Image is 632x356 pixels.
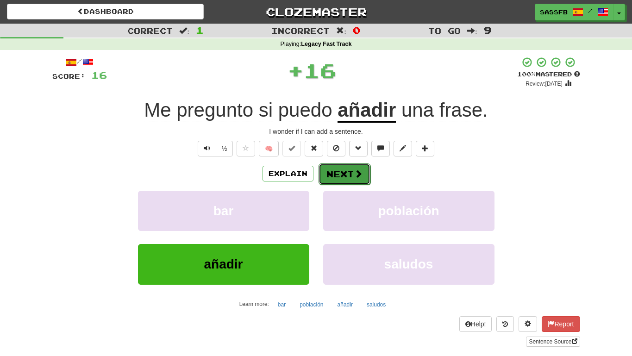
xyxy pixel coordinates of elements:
span: / [588,7,593,14]
span: 100 % [517,70,536,78]
span: To go [428,26,461,35]
span: Score: [52,72,86,80]
span: : [467,27,477,35]
button: Next [319,163,370,185]
button: añadir [138,244,309,284]
span: : [336,27,346,35]
button: Help! [459,316,492,332]
small: Review: [DATE] [526,81,563,87]
button: bar [138,191,309,231]
div: Text-to-speech controls [196,141,233,156]
small: Learn more: [239,301,269,307]
button: Edit sentence (alt+d) [394,141,412,156]
button: Grammar (alt+g) [349,141,368,156]
u: añadir [338,99,396,123]
span: puedo [278,99,332,121]
button: añadir [332,298,358,312]
a: sassfb / [535,4,613,20]
span: si [259,99,273,121]
span: 0 [353,25,361,36]
span: pregunto [176,99,253,121]
span: 16 [91,69,107,81]
span: una [401,99,434,121]
div: I wonder if I can add a sentence. [52,127,580,136]
span: Correct [127,26,173,35]
a: Clozemaster [218,4,414,20]
span: Incorrect [271,26,330,35]
strong: Legacy Fast Track [301,41,351,47]
button: saludos [362,298,391,312]
span: Me [144,99,171,121]
button: población [323,191,494,231]
button: Add to collection (alt+a) [416,141,434,156]
button: Play sentence audio (ctl+space) [198,141,216,156]
button: Ignore sentence (alt+i) [327,141,345,156]
button: Round history (alt+y) [496,316,514,332]
button: saludos [323,244,494,284]
button: bar [273,298,291,312]
span: añadir [204,257,243,271]
button: población [294,298,328,312]
button: Discuss sentence (alt+u) [371,141,390,156]
button: Report [542,316,580,332]
span: 9 [484,25,492,36]
a: Dashboard [7,4,204,19]
span: 16 [304,59,336,82]
button: ½ [216,141,233,156]
button: Reset to 0% Mastered (alt+r) [305,141,323,156]
span: . [396,99,488,121]
span: sassfb [540,8,568,16]
div: / [52,56,107,68]
span: : [179,27,189,35]
button: Set this sentence to 100% Mastered (alt+m) [282,141,301,156]
div: Mastered [517,70,580,79]
span: + [288,56,304,84]
span: frase [439,99,482,121]
span: 1 [196,25,204,36]
button: Explain [263,166,313,181]
button: Favorite sentence (alt+f) [237,141,255,156]
span: bar [213,204,234,218]
a: Sentence Source [526,337,580,347]
button: 🧠 [259,141,279,156]
span: población [378,204,439,218]
span: saludos [384,257,433,271]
